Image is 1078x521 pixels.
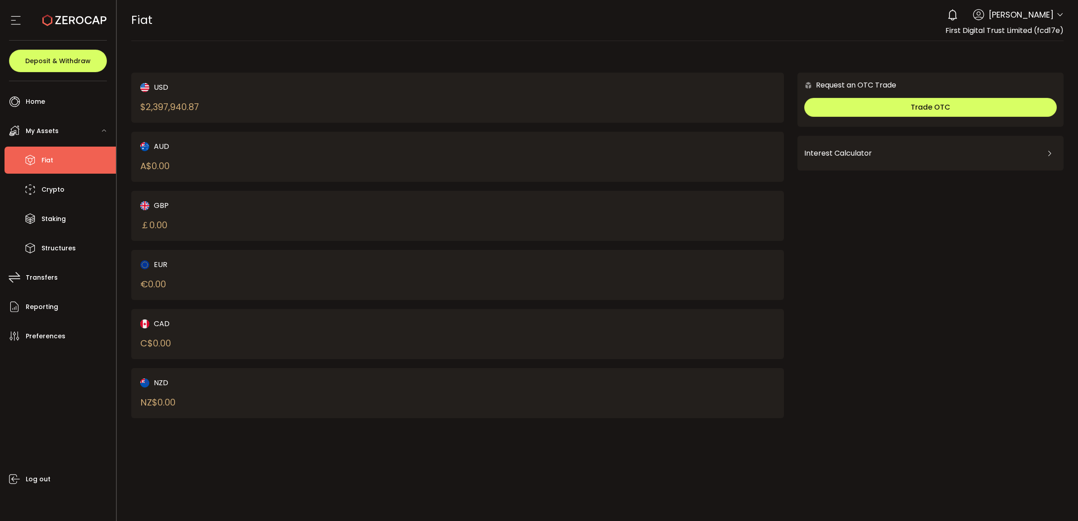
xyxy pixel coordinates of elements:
span: Staking [41,212,66,226]
span: Reporting [26,300,58,314]
span: Preferences [26,330,65,343]
div: USD [140,82,426,93]
div: Interest Calculator [804,143,1057,164]
div: EUR [140,259,426,270]
span: Structures [41,242,76,255]
div: ￡ 0.00 [140,218,167,232]
img: cad_portfolio.svg [140,319,149,328]
div: NZ$ 0.00 [140,396,175,409]
div: Request an OTC Trade [797,79,896,91]
img: usd_portfolio.svg [140,83,149,92]
div: A$ 0.00 [140,159,170,173]
button: Deposit & Withdraw [9,50,107,72]
img: aud_portfolio.svg [140,142,149,151]
span: My Assets [26,124,59,138]
span: Crypto [41,183,64,196]
div: € 0.00 [140,277,166,291]
div: GBP [140,200,426,211]
span: [PERSON_NAME] [989,9,1054,21]
span: Home [26,95,45,108]
span: Fiat [41,154,53,167]
img: eur_portfolio.svg [140,260,149,269]
span: First Digital Trust Limited (fcd17e) [945,25,1064,36]
iframe: Chat Widget [1033,478,1078,521]
div: AUD [140,141,426,152]
img: 6nGpN7MZ9FLuBP83NiajKbTRY4UzlzQtBKtCrLLspmCkSvCZHBKvY3NxgQaT5JnOQREvtQ257bXeeSTueZfAPizblJ+Fe8JwA... [804,81,812,89]
div: CAD [140,318,426,329]
span: Transfers [26,271,58,284]
span: Fiat [131,12,152,28]
div: $ 2,397,940.87 [140,100,199,114]
img: nzd_portfolio.svg [140,378,149,387]
span: Trade OTC [911,102,950,112]
img: gbp_portfolio.svg [140,201,149,210]
button: Trade OTC [804,98,1057,117]
span: Log out [26,473,51,486]
div: C$ 0.00 [140,337,171,350]
div: NZD [140,377,426,388]
span: Deposit & Withdraw [25,58,91,64]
